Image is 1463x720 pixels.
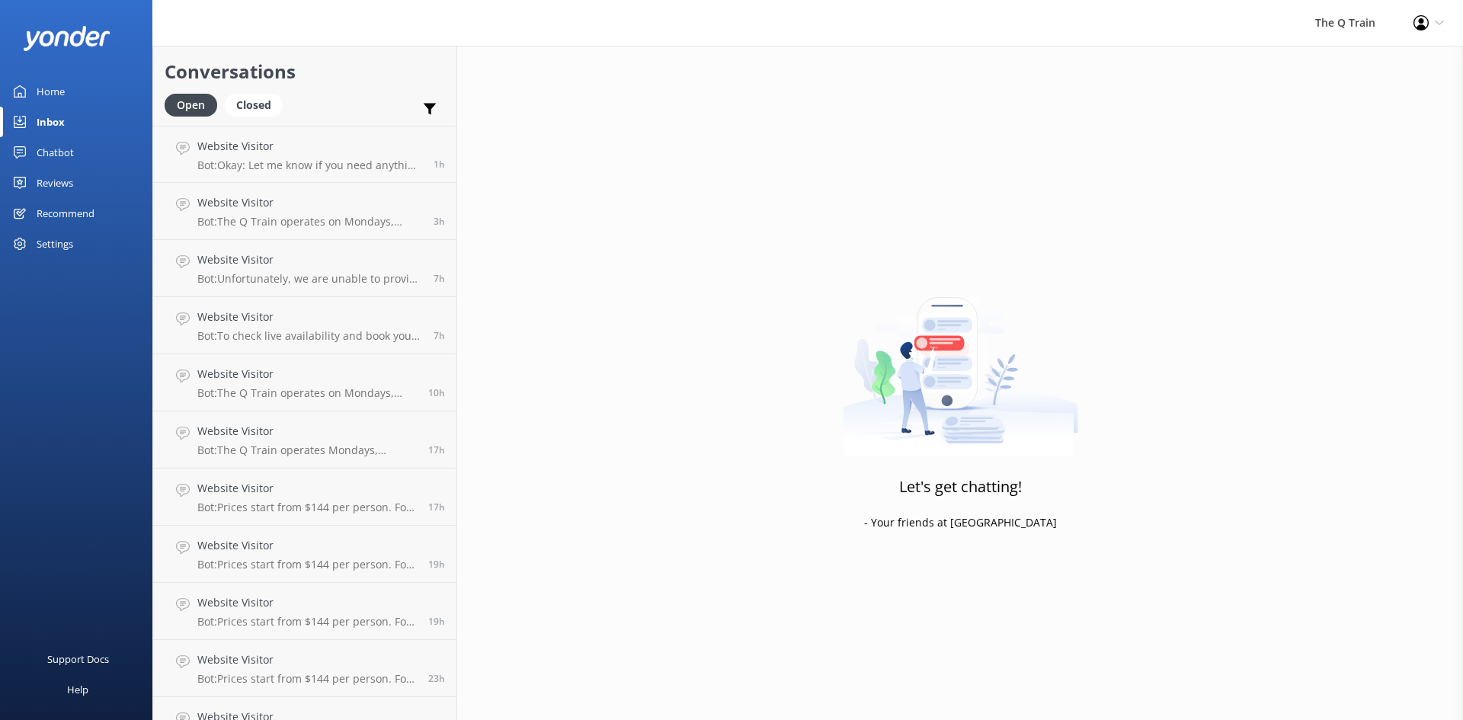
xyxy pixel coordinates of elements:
h4: Website Visitor [197,423,417,440]
span: Sep 29 2025 02:16pm (UTC +10:00) Australia/Sydney [434,158,445,171]
a: Website VisitorBot:Unfortunately, we are unable to provide [DEMOGRAPHIC_DATA] friendly meals as w... [153,240,456,297]
a: Website VisitorBot:The Q Train operates Mondays, Thursdays, Fridays, Saturdays, and Sundays all y... [153,411,456,469]
div: Home [37,76,65,107]
h4: Website Visitor [197,651,417,668]
p: Bot: The Q Train operates on Mondays, Thursdays, Fridays, Saturdays, and Sundays all year round, ... [197,215,422,229]
span: Sep 28 2025 10:18pm (UTC +10:00) Australia/Sydney [428,501,445,514]
h4: Website Visitor [197,537,417,554]
h4: Website Visitor [197,309,422,325]
div: Help [67,674,88,705]
h4: Website Visitor [197,251,422,268]
span: Sep 29 2025 12:17pm (UTC +10:00) Australia/Sydney [434,215,445,228]
span: Sep 28 2025 08:27pm (UTC +10:00) Australia/Sydney [428,558,445,571]
a: Website VisitorBot:The Q Train operates on Mondays, Thursdays, Fridays, Saturdays, and Sundays al... [153,354,456,411]
p: Bot: Prices start from $144 per person. For more details on current pricing and inclusions, pleas... [197,558,417,571]
h4: Website Visitor [197,594,417,611]
p: Bot: The Q Train operates on Mondays, Thursdays, Fridays, Saturdays, and Sundays all year round, ... [197,386,417,400]
p: Bot: Prices start from $144 per person. For more details on current pricing and inclusions, pleas... [197,672,417,686]
p: Bot: Okay: Let me know if you need anything else. [197,158,422,172]
span: Sep 28 2025 04:39pm (UTC +10:00) Australia/Sydney [428,672,445,685]
h3: Let's get chatting! [899,475,1022,499]
div: Recommend [37,198,94,229]
a: Website VisitorBot:Okay: Let me know if you need anything else.1h [153,126,456,183]
a: Closed [225,96,290,113]
div: Settings [37,229,73,259]
div: Reviews [37,168,73,198]
p: Bot: To check live availability and book your experience, please click [URL][DOMAIN_NAME]. [197,329,422,343]
a: Website VisitorBot:Prices start from $144 per person. For more details on current pricing and inc... [153,469,456,526]
p: Bot: Unfortunately, we are unable to provide [DEMOGRAPHIC_DATA] friendly meals as we have not yet... [197,272,422,286]
div: Support Docs [47,644,109,674]
a: Website VisitorBot:Prices start from $144 per person. For more details on current pricing and inc... [153,526,456,583]
h2: Conversations [165,57,445,86]
div: Inbox [37,107,65,137]
span: Sep 29 2025 08:42am (UTC +10:00) Australia/Sydney [434,272,445,285]
p: Bot: The Q Train operates Mondays, Thursdays, Fridays, Saturdays, and Sundays all year round, exc... [197,443,417,457]
a: Website VisitorBot:The Q Train operates on Mondays, Thursdays, Fridays, Saturdays, and Sundays al... [153,183,456,240]
span: Sep 29 2025 06:00am (UTC +10:00) Australia/Sydney [428,386,445,399]
h4: Website Visitor [197,194,422,211]
img: artwork of a man stealing a conversation from at giant smartphone [843,265,1078,456]
span: Sep 29 2025 08:31am (UTC +10:00) Australia/Sydney [434,329,445,342]
p: Bot: Prices start from $144 per person. For more details on current pricing and inclusions, pleas... [197,615,417,629]
a: Website VisitorBot:To check live availability and book your experience, please click [URL][DOMAIN... [153,297,456,354]
div: Closed [225,94,283,117]
h4: Website Visitor [197,480,417,497]
img: yonder-white-logo.png [23,26,110,51]
a: Website VisitorBot:Prices start from $144 per person. For more details on current pricing and inc... [153,583,456,640]
span: Sep 28 2025 08:07pm (UTC +10:00) Australia/Sydney [428,615,445,628]
a: Open [165,96,225,113]
h4: Website Visitor [197,138,422,155]
a: Website VisitorBot:Prices start from $144 per person. For more details on current pricing and inc... [153,640,456,697]
p: - Your friends at [GEOGRAPHIC_DATA] [864,514,1057,531]
p: Bot: Prices start from $144 per person. For more details on current pricing and inclusions, pleas... [197,501,417,514]
div: Open [165,94,217,117]
h4: Website Visitor [197,366,417,382]
span: Sep 28 2025 10:27pm (UTC +10:00) Australia/Sydney [428,443,445,456]
div: Chatbot [37,137,74,168]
